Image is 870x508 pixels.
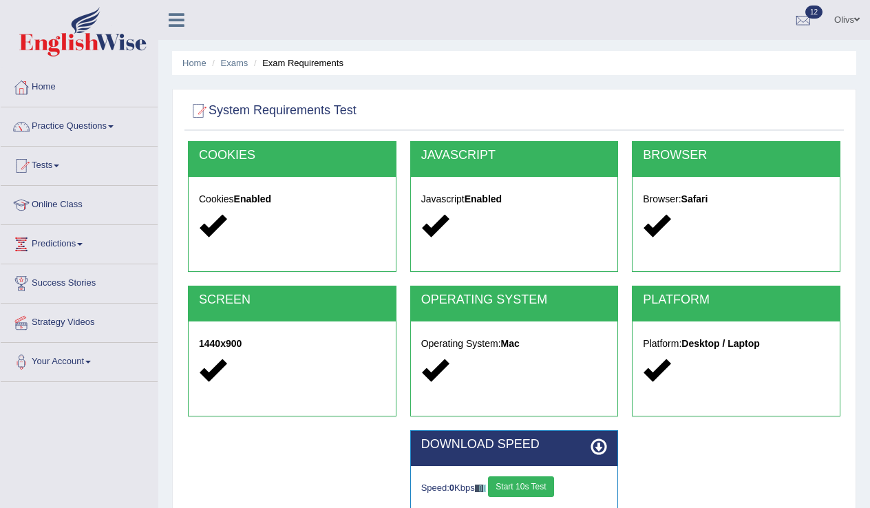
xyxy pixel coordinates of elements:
[1,304,158,338] a: Strategy Videos
[421,293,608,307] h2: OPERATING SYSTEM
[449,483,454,493] strong: 0
[681,193,708,204] strong: Safari
[643,339,829,349] h5: Platform:
[488,476,553,497] button: Start 10s Test
[199,149,385,162] h2: COOKIES
[421,339,608,349] h5: Operating System:
[475,485,486,492] img: ajax-loader-fb-connection.gif
[188,100,357,121] h2: System Requirements Test
[1,225,158,260] a: Predictions
[643,293,829,307] h2: PLATFORM
[421,476,608,500] div: Speed: Kbps
[501,338,520,349] strong: Mac
[643,194,829,204] h5: Browser:
[251,56,343,70] li: Exam Requirements
[234,193,271,204] strong: Enabled
[199,194,385,204] h5: Cookies
[421,438,608,452] h2: DOWNLOAD SPEED
[643,149,829,162] h2: BROWSER
[1,68,158,103] a: Home
[1,107,158,142] a: Practice Questions
[1,147,158,181] a: Tests
[221,58,248,68] a: Exams
[421,149,608,162] h2: JAVASCRIPT
[1,264,158,299] a: Success Stories
[199,338,242,349] strong: 1440x900
[182,58,206,68] a: Home
[421,194,608,204] h5: Javascript
[199,293,385,307] h2: SCREEN
[681,338,760,349] strong: Desktop / Laptop
[805,6,823,19] span: 12
[465,193,502,204] strong: Enabled
[1,186,158,220] a: Online Class
[1,343,158,377] a: Your Account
